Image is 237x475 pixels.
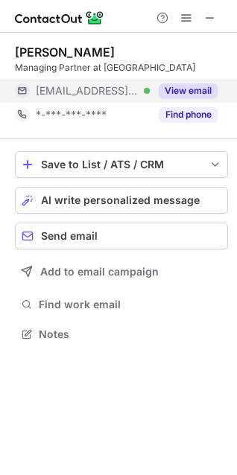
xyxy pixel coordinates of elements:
img: ContactOut v5.3.10 [15,9,104,27]
span: Notes [39,328,222,341]
button: Notes [15,324,228,345]
span: Send email [41,230,98,242]
button: Send email [15,223,228,249]
button: save-profile-one-click [15,151,228,178]
div: Managing Partner at [GEOGRAPHIC_DATA] [15,61,228,74]
span: Add to email campaign [40,266,159,278]
span: [EMAIL_ADDRESS][DOMAIN_NAME] [36,84,139,98]
span: AI write personalized message [41,194,200,206]
button: Find work email [15,294,228,315]
button: Reveal Button [159,83,218,98]
button: AI write personalized message [15,187,228,214]
button: Reveal Button [159,107,218,122]
button: Add to email campaign [15,258,228,285]
div: [PERSON_NAME] [15,45,115,60]
span: Find work email [39,298,222,311]
div: Save to List / ATS / CRM [41,159,202,170]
